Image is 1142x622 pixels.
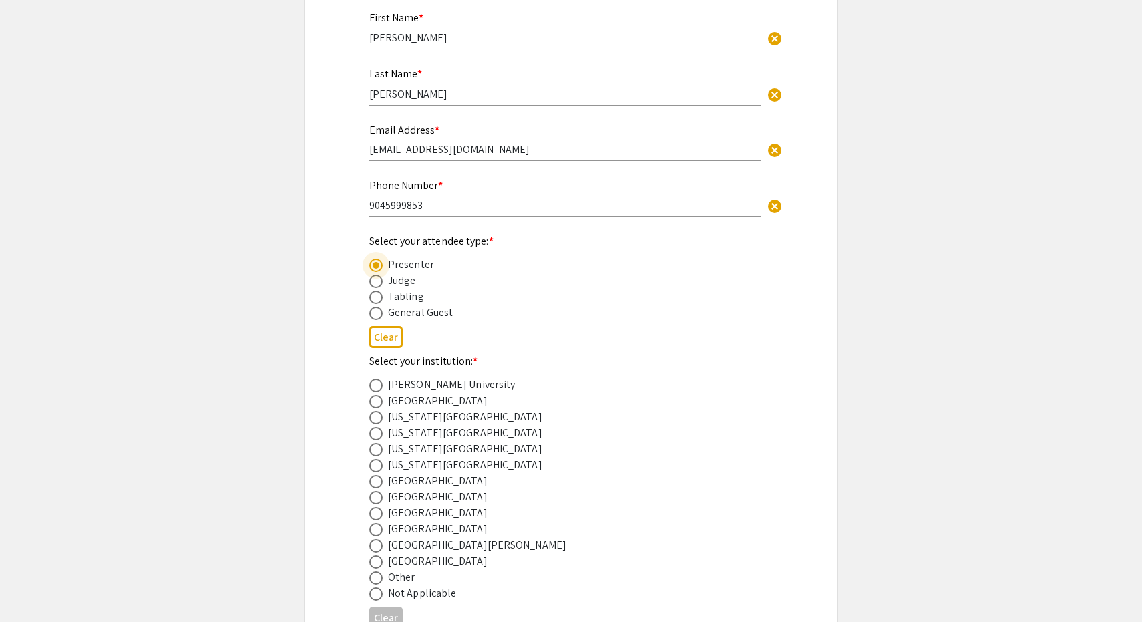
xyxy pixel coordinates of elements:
div: Tabling [388,289,424,305]
input: Type Here [369,198,761,212]
div: [GEOGRAPHIC_DATA] [388,505,488,521]
mat-label: Select your attendee type: [369,234,494,248]
div: Not Applicable [388,585,456,601]
div: [US_STATE][GEOGRAPHIC_DATA] [388,425,542,441]
mat-label: First Name [369,11,423,25]
div: [US_STATE][GEOGRAPHIC_DATA] [388,409,542,425]
button: Clear [761,24,788,51]
div: Presenter [388,257,434,273]
div: [GEOGRAPHIC_DATA][PERSON_NAME] [388,537,566,553]
mat-label: Last Name [369,67,422,81]
input: Type Here [369,31,761,45]
button: Clear [369,326,403,348]
button: Clear [761,136,788,163]
span: cancel [767,142,783,158]
mat-label: Phone Number [369,178,443,192]
iframe: Chat [10,562,57,612]
div: [US_STATE][GEOGRAPHIC_DATA] [388,457,542,473]
div: [GEOGRAPHIC_DATA] [388,393,488,409]
div: [GEOGRAPHIC_DATA] [388,473,488,489]
span: cancel [767,198,783,214]
input: Type Here [369,87,761,101]
div: [GEOGRAPHIC_DATA] [388,521,488,537]
div: Other [388,569,415,585]
div: [PERSON_NAME] University [388,377,515,393]
input: Type Here [369,142,761,156]
div: Judge [388,273,416,289]
div: General Guest [388,305,453,321]
span: cancel [767,87,783,103]
span: cancel [767,31,783,47]
div: [GEOGRAPHIC_DATA] [388,489,488,505]
button: Clear [761,80,788,107]
mat-label: Select your institution: [369,354,478,368]
div: [US_STATE][GEOGRAPHIC_DATA] [388,441,542,457]
button: Clear [761,192,788,219]
mat-label: Email Address [369,123,439,137]
div: [GEOGRAPHIC_DATA] [388,553,488,569]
